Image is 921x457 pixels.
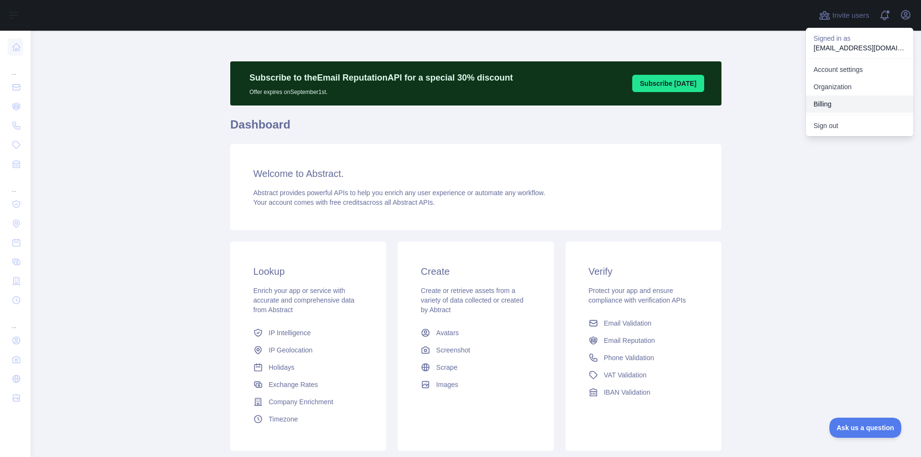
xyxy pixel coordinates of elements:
h1: Dashboard [230,117,721,140]
span: Email Validation [604,318,651,328]
a: IP Geolocation [249,341,367,359]
span: Phone Validation [604,353,654,363]
span: Scrape [436,363,457,372]
a: Company Enrichment [249,393,367,410]
a: Timezone [249,410,367,428]
span: IP Geolocation [269,345,313,355]
button: Sign out [806,117,913,134]
a: Account settings [806,61,913,78]
a: VAT Validation [585,366,702,384]
span: Abstract provides powerful APIs to help you enrich any user experience or automate any workflow. [253,189,545,197]
p: Signed in as [814,34,906,43]
span: Avatars [436,328,459,338]
p: Offer expires on September 1st. [249,84,513,96]
div: ... [8,58,23,77]
span: Holidays [269,363,295,372]
a: Screenshot [417,341,534,359]
h3: Create [421,265,531,278]
a: Email Validation [585,315,702,332]
iframe: Toggle Customer Support [829,418,902,438]
span: Create or retrieve assets from a variety of data collected or created by Abtract [421,287,523,314]
a: Organization [806,78,913,95]
div: ... [8,311,23,330]
h3: Lookup [253,265,363,278]
span: Protect your app and ensure compliance with verification APIs [589,287,686,304]
a: Exchange Rates [249,376,367,393]
span: Images [436,380,458,389]
p: Subscribe to the Email Reputation API for a special 30 % discount [249,71,513,84]
h3: Verify [589,265,698,278]
span: IBAN Validation [604,387,650,397]
a: IBAN Validation [585,384,702,401]
button: Billing [806,95,913,113]
span: free credits [330,199,363,206]
span: Company Enrichment [269,397,333,407]
span: IP Intelligence [269,328,311,338]
button: Invite users [817,8,871,23]
span: Exchange Rates [269,380,318,389]
span: VAT Validation [604,370,647,380]
span: Invite users [832,10,869,21]
a: Images [417,376,534,393]
button: Subscribe [DATE] [632,75,704,92]
h3: Welcome to Abstract. [253,167,698,180]
span: Enrich your app or service with accurate and comprehensive data from Abstract [253,287,354,314]
a: Email Reputation [585,332,702,349]
p: [EMAIL_ADDRESS][DOMAIN_NAME] [814,43,906,53]
a: IP Intelligence [249,324,367,341]
span: Email Reputation [604,336,655,345]
span: Timezone [269,414,298,424]
a: Avatars [417,324,534,341]
a: Scrape [417,359,534,376]
div: ... [8,175,23,194]
a: Holidays [249,359,367,376]
a: Phone Validation [585,349,702,366]
span: Your account comes with across all Abstract APIs. [253,199,435,206]
span: Screenshot [436,345,470,355]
